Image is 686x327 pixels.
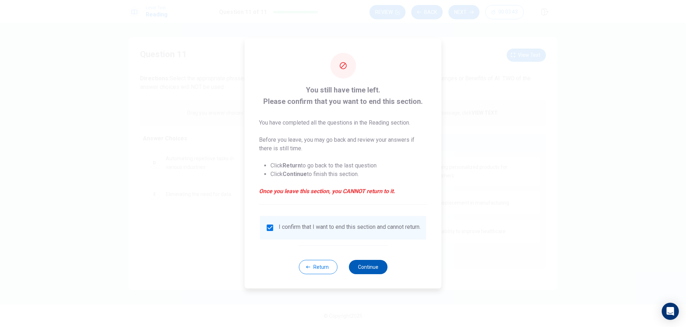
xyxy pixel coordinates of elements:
li: Click to finish this section. [270,170,427,178]
em: Once you leave this section, you CANNOT return to it. [259,187,427,196]
li: Click to go back to the last question [270,161,427,170]
p: You have completed all the questions in the Reading section. [259,119,427,127]
p: Before you leave, you may go back and review your answers if there is still time. [259,136,427,153]
button: Return [299,260,337,274]
div: I confirm that I want to end this section and cannot return. [279,223,421,232]
strong: Continue [283,171,307,177]
button: Continue [349,260,387,274]
span: You still have time left. Please confirm that you want to end this section. [259,84,427,107]
div: Open Intercom Messenger [662,303,679,320]
strong: Return [283,162,301,169]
